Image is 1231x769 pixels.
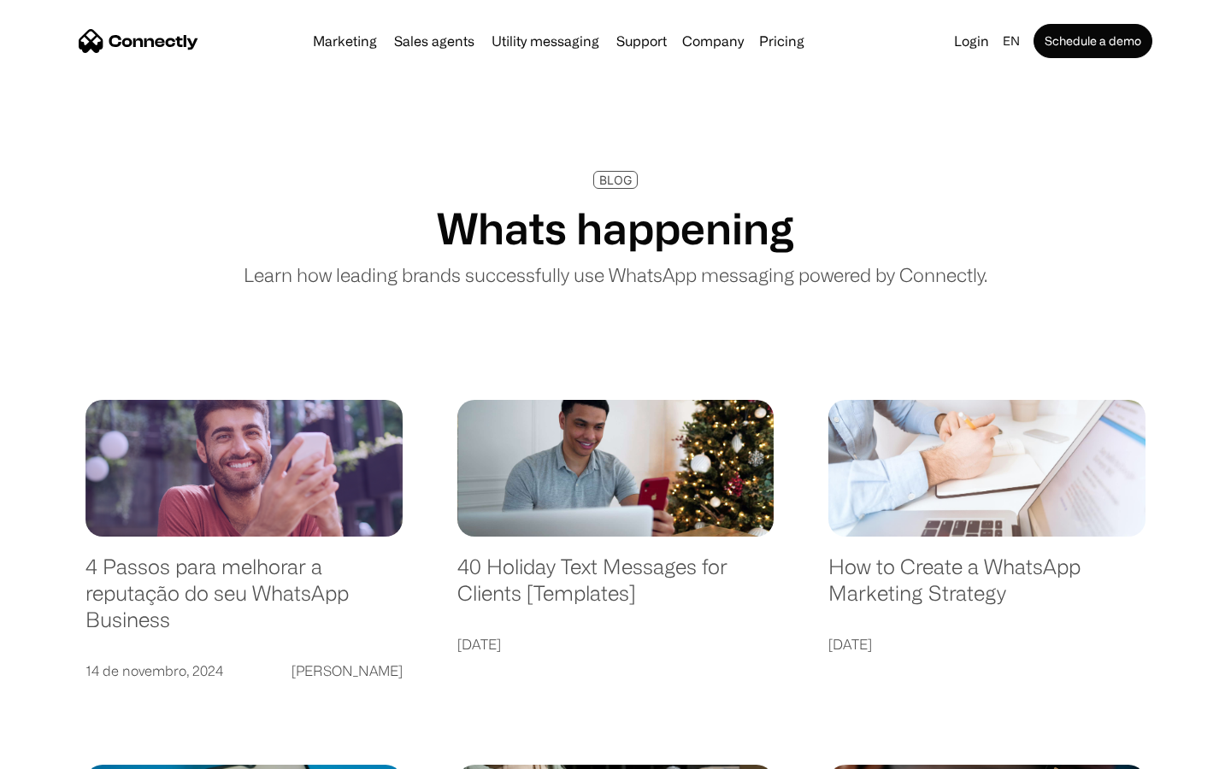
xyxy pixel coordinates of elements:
div: 14 de novembro, 2024 [85,659,223,683]
a: How to Create a WhatsApp Marketing Strategy [828,554,1146,623]
div: BLOG [599,173,632,186]
a: Utility messaging [485,34,606,48]
a: Support [610,34,674,48]
a: 40 Holiday Text Messages for Clients [Templates] [457,554,775,623]
div: [PERSON_NAME] [292,659,403,683]
a: Pricing [752,34,811,48]
div: Company [682,29,744,53]
a: Sales agents [387,34,481,48]
ul: Language list [34,739,103,763]
div: en [1003,29,1020,53]
a: Schedule a demo [1034,24,1152,58]
div: [DATE] [828,632,872,656]
div: [DATE] [457,632,501,656]
h1: Whats happening [437,203,794,254]
a: Login [947,29,996,53]
a: Marketing [306,34,384,48]
a: 4 Passos para melhorar a reputação do seu WhatsApp Business [85,554,403,649]
aside: Language selected: English [17,739,103,763]
p: Learn how leading brands successfully use WhatsApp messaging powered by Connectly. [244,261,987,289]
